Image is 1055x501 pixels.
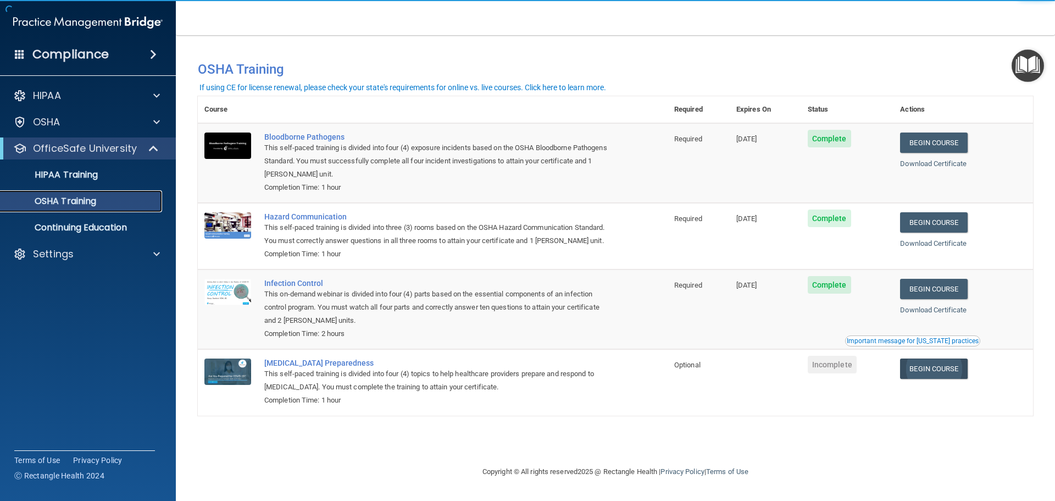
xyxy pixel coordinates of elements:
[264,221,613,247] div: This self-paced training is divided into three (3) rooms based on the OSHA Hazard Communication S...
[900,239,967,247] a: Download Certificate
[845,335,980,346] button: Read this if you are a dental practitioner in the state of CA
[415,454,816,489] div: Copyright © All rights reserved 2025 @ Rectangle Health | |
[198,62,1033,77] h4: OSHA Training
[264,133,613,141] a: Bloodborne Pathogens
[674,214,702,223] span: Required
[1012,49,1044,82] button: Open Resource Center
[900,159,967,168] a: Download Certificate
[264,279,613,288] a: Infection Control
[264,359,613,367] a: [MEDICAL_DATA] Preparedness
[668,96,730,123] th: Required
[808,356,857,373] span: Incomplete
[808,276,851,294] span: Complete
[736,135,757,143] span: [DATE]
[808,210,851,227] span: Complete
[900,279,967,299] a: Begin Course
[900,133,967,153] a: Begin Course
[199,84,606,91] div: If using CE for license renewal, please check your state's requirements for online vs. live cours...
[900,212,967,233] a: Begin Course
[801,96,894,123] th: Status
[674,135,702,143] span: Required
[13,12,163,34] img: PMB logo
[33,142,137,155] p: OfficeSafe University
[736,281,757,289] span: [DATE]
[264,181,613,194] div: Completion Time: 1 hour
[73,455,123,466] a: Privacy Policy
[13,89,160,102] a: HIPAA
[198,96,258,123] th: Course
[7,169,98,180] p: HIPAA Training
[264,141,613,181] div: This self-paced training is divided into four (4) exposure incidents based on the OSHA Bloodborne...
[808,130,851,147] span: Complete
[847,338,979,344] div: Important message for [US_STATE] practices
[264,367,613,394] div: This self-paced training is divided into four (4) topics to help healthcare providers prepare and...
[674,281,702,289] span: Required
[13,115,160,129] a: OSHA
[14,455,60,466] a: Terms of Use
[900,359,967,379] a: Begin Course
[900,306,967,314] a: Download Certificate
[198,82,608,93] button: If using CE for license renewal, please check your state's requirements for online vs. live cours...
[736,214,757,223] span: [DATE]
[264,288,613,327] div: This on-demand webinar is divided into four (4) parts based on the essential components of an inf...
[264,327,613,340] div: Completion Time: 2 hours
[33,247,74,261] p: Settings
[264,212,613,221] a: Hazard Communication
[32,47,109,62] h4: Compliance
[7,222,157,233] p: Continuing Education
[14,470,104,481] span: Ⓒ Rectangle Health 2024
[660,467,704,476] a: Privacy Policy
[893,96,1033,123] th: Actions
[13,247,160,261] a: Settings
[33,115,60,129] p: OSHA
[674,361,701,369] span: Optional
[264,247,613,261] div: Completion Time: 1 hour
[730,96,801,123] th: Expires On
[33,89,61,102] p: HIPAA
[7,196,96,207] p: OSHA Training
[264,394,613,407] div: Completion Time: 1 hour
[706,467,748,476] a: Terms of Use
[13,142,159,155] a: OfficeSafe University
